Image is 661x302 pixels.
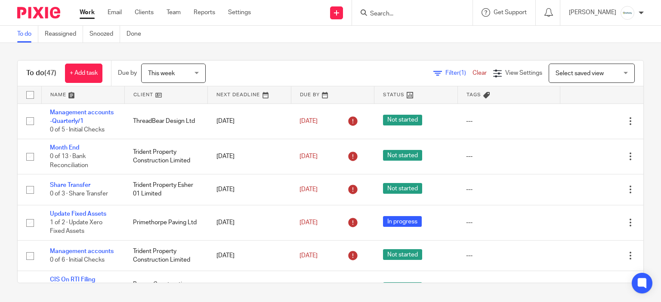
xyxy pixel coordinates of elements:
[50,277,95,283] a: CIS On RTI Filing
[124,104,207,139] td: ThreadBear Design Ltd
[556,70,604,76] span: Select saved view
[459,70,466,76] span: (1)
[50,110,114,124] a: Management accounts -Quarterly/1
[473,70,487,76] a: Clear
[383,216,422,227] span: In progress
[118,69,137,77] p: Due by
[50,211,106,217] a: Update Fixed Assets
[50,127,105,133] span: 0 of 5 · Initial Checks
[208,205,291,240] td: [DATE]
[50,145,79,151] a: Month End
[383,150,422,161] span: Not started
[50,257,105,263] span: 0 of 6 · Initial Checks
[466,92,481,97] span: Tags
[466,218,551,227] div: ---
[445,70,473,76] span: Filter
[26,69,56,78] h1: To do
[50,191,108,197] span: 0 of 3 · Share Transfer
[17,7,60,18] img: Pixie
[44,70,56,76] span: (47)
[208,104,291,139] td: [DATE]
[208,241,291,271] td: [DATE]
[148,70,175,76] span: This week
[383,249,422,260] span: Not started
[135,8,154,17] a: Clients
[383,115,422,125] span: Not started
[124,205,207,240] td: Primethorpe Paving Ltd
[569,8,616,17] p: [PERSON_NAME]
[369,10,447,18] input: Search
[167,8,181,17] a: Team
[17,26,38,43] a: To do
[65,64,102,83] a: + Add task
[466,117,551,125] div: ---
[505,70,542,76] span: View Settings
[383,282,422,293] span: Not started
[124,174,207,205] td: Trident Property Esher 01 Limited
[50,153,88,168] span: 0 of 13 · Bank Reconciliation
[621,6,634,20] img: Infinity%20Logo%20with%20Whitespace%20.png
[300,253,318,259] span: [DATE]
[228,8,251,17] a: Settings
[50,182,90,188] a: Share Transfer
[45,26,83,43] a: Reassigned
[124,241,207,271] td: Trident Property Construction Limited
[494,9,527,15] span: Get Support
[300,118,318,124] span: [DATE]
[300,220,318,226] span: [DATE]
[127,26,148,43] a: Done
[50,220,102,235] span: 1 of 2 · Update Xero Fixed Assets
[466,152,551,161] div: ---
[300,186,318,192] span: [DATE]
[194,8,215,17] a: Reports
[466,185,551,194] div: ---
[108,8,122,17] a: Email
[80,8,95,17] a: Work
[208,174,291,205] td: [DATE]
[50,248,114,254] a: Management accounts
[383,183,422,194] span: Not started
[466,251,551,260] div: ---
[124,139,207,174] td: Trident Property Construction Limited
[208,139,291,174] td: [DATE]
[90,26,120,43] a: Snoozed
[300,153,318,159] span: [DATE]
